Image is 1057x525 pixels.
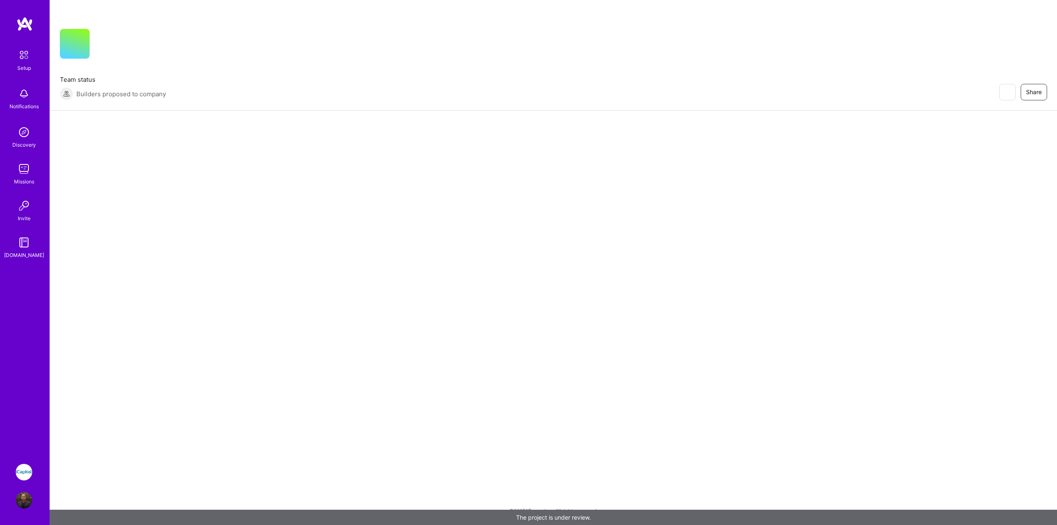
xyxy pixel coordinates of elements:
[14,177,34,186] div: Missions
[1004,89,1010,95] i: icon EyeClosed
[16,86,32,102] img: bell
[16,124,32,140] img: discovery
[17,64,31,72] div: Setup
[16,161,32,177] img: teamwork
[16,234,32,251] img: guide book
[9,102,39,111] div: Notifications
[14,464,34,480] a: iCapital: Building an Alternative Investment Marketplace
[14,492,34,508] a: User Avatar
[4,251,44,259] div: [DOMAIN_NAME]
[1021,84,1047,100] button: Share
[60,75,166,84] span: Team status
[76,90,166,98] span: Builders proposed to company
[16,197,32,214] img: Invite
[17,17,33,31] img: logo
[18,214,31,223] div: Invite
[50,510,1057,525] div: The project is under review.
[15,46,33,64] img: setup
[60,87,73,100] img: Builders proposed to company
[1026,88,1042,96] span: Share
[100,42,106,49] i: icon CompanyGray
[16,464,32,480] img: iCapital: Building an Alternative Investment Marketplace
[12,140,36,149] div: Discovery
[16,492,32,508] img: User Avatar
